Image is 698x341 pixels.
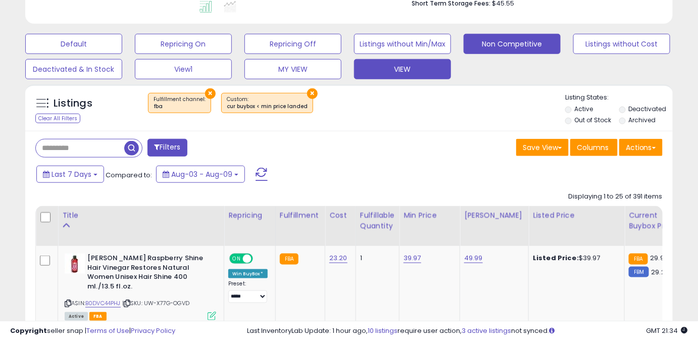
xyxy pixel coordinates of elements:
span: All listings currently available for purchase on Amazon [65,312,88,321]
div: ASIN: [65,254,216,319]
button: Non Competitive [464,34,561,54]
a: 23.20 [329,253,347,263]
div: 1 [360,254,391,263]
div: Title [62,210,220,221]
button: VIEW [354,59,451,79]
div: Fulfillable Quantity [360,210,395,231]
div: cur buybox < min price landed [227,103,308,110]
div: $39.97 [533,254,617,263]
a: 49.99 [464,253,483,263]
button: × [205,88,216,99]
span: 29.95 [651,253,669,263]
button: Deactivated & In Stock [25,59,122,79]
div: Clear All Filters [35,114,80,123]
div: Displaying 1 to 25 of 391 items [568,192,663,202]
label: Active [574,105,593,113]
small: FBA [280,254,298,265]
button: Default [25,34,122,54]
span: 29.22 [652,267,670,277]
span: 2025-08-17 21:34 GMT [646,326,688,335]
span: | SKU: UW-X77G-OGVD [122,299,189,307]
p: Listing States: [565,93,673,103]
div: Repricing [228,210,271,221]
b: [PERSON_NAME] Raspberry Shine Hair Vinegar Restores Natural Women Unisex Hair Shine 400 ml./13.5 ... [87,254,210,294]
a: Privacy Policy [131,326,175,335]
span: OFF [252,255,268,263]
a: 10 listings [368,326,398,335]
button: Repricing On [135,34,232,54]
span: Custom: [227,95,308,111]
a: 3 active listings [462,326,512,335]
div: Preset: [228,280,268,303]
small: FBA [629,254,647,265]
img: 4199-N1F73L._SL40_.jpg [65,254,85,274]
small: FBM [629,267,649,277]
span: Columns [577,142,609,153]
button: Listings without Min/Max [354,34,451,54]
div: [PERSON_NAME] [464,210,524,221]
button: × [307,88,318,99]
span: Compared to: [106,170,152,180]
span: Fulfillment channel : [154,95,206,111]
button: Last 7 Days [36,166,104,183]
span: Aug-03 - Aug-09 [171,169,232,179]
span: FBA [89,312,107,321]
button: Listings without Cost [573,34,670,54]
div: Win BuyBox * [228,269,268,278]
span: Last 7 Days [52,169,91,179]
div: Last InventoryLab Update: 1 hour ago, require user action, not synced. [247,326,688,336]
b: Listed Price: [533,253,579,263]
div: Listed Price [533,210,620,221]
a: Terms of Use [86,326,129,335]
label: Archived [629,116,656,124]
div: Fulfillment [280,210,321,221]
button: Columns [570,139,618,156]
strong: Copyright [10,326,47,335]
button: Aug-03 - Aug-09 [156,166,245,183]
button: MY VIEW [244,59,341,79]
span: ON [230,255,243,263]
div: Cost [329,210,352,221]
label: Deactivated [629,105,667,113]
a: 39.97 [404,253,421,263]
div: fba [154,103,206,110]
a: B0DVC44PHJ [85,299,121,308]
div: seller snap | | [10,326,175,336]
div: Current Buybox Price [629,210,681,231]
button: Save View [516,139,569,156]
div: Min Price [404,210,456,221]
h5: Listings [54,96,92,111]
button: Actions [619,139,663,156]
button: Repricing Off [244,34,341,54]
button: View1 [135,59,232,79]
label: Out of Stock [574,116,611,124]
button: Filters [147,139,187,157]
